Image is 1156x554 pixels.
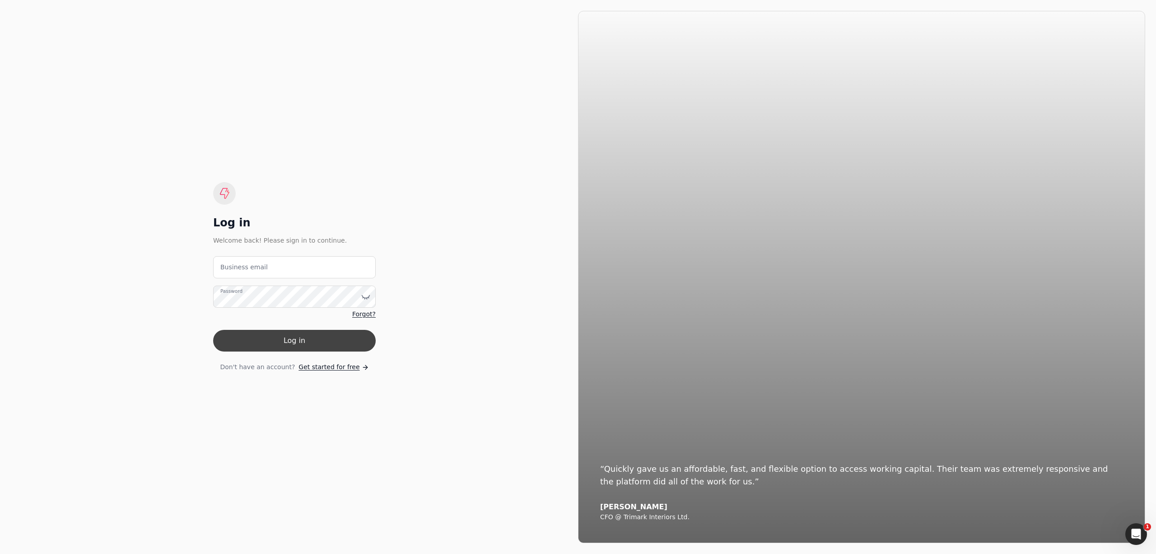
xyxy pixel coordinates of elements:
div: “Quickly gave us an affordable, fast, and flexible option to access working capital. Their team w... [600,463,1123,488]
span: Get started for free [298,362,359,372]
label: Business email [220,263,268,272]
a: Get started for free [298,362,368,372]
div: [PERSON_NAME] [600,502,1123,512]
div: CFO @ Trimark Interiors Ltd. [600,513,1123,521]
a: Forgot? [352,310,376,319]
button: Log in [213,330,376,352]
div: Log in [213,216,376,230]
div: Welcome back! Please sign in to continue. [213,235,376,245]
iframe: Intercom live chat [1125,523,1147,545]
label: Password [220,288,242,295]
span: 1 [1144,523,1151,531]
span: Don't have an account? [220,362,295,372]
